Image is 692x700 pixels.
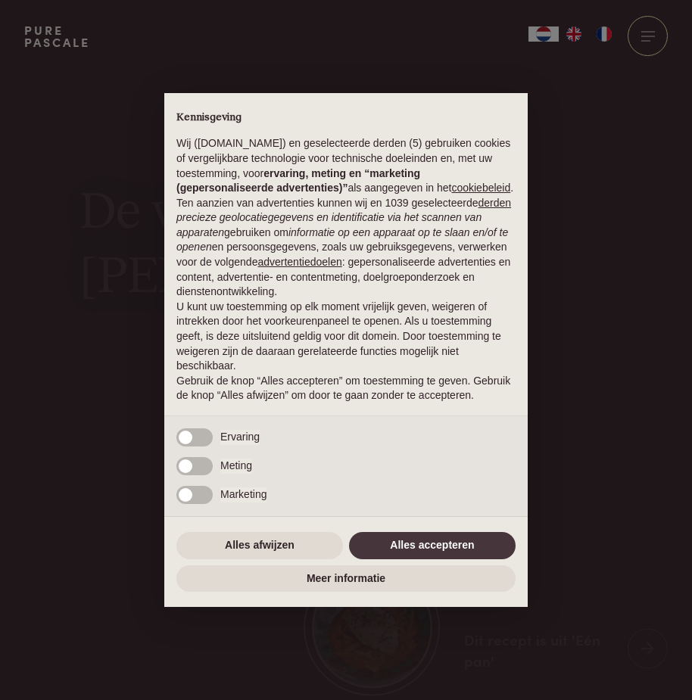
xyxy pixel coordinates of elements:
[176,167,420,194] strong: ervaring, meting en “marketing (gepersonaliseerde advertenties)”
[176,565,516,593] button: Meer informatie
[220,459,252,474] span: Meting
[176,136,516,195] p: Wij ([DOMAIN_NAME]) en geselecteerde derden (5) gebruiken cookies of vergelijkbare technologie vo...
[451,182,510,194] a: cookiebeleid
[176,196,516,300] p: Ten aanzien van advertenties kunnen wij en 1039 geselecteerde gebruiken om en persoonsgegevens, z...
[220,430,260,445] span: Ervaring
[176,374,516,403] p: Gebruik de knop “Alles accepteren” om toestemming te geven. Gebruik de knop “Alles afwijzen” om d...
[176,211,482,238] em: precieze geolocatiegegevens en identificatie via het scannen van apparaten
[176,532,343,559] button: Alles afwijzen
[220,487,267,502] span: Marketing
[176,111,516,125] h2: Kennisgeving
[478,196,512,211] button: derden
[257,255,341,270] button: advertentiedoelen
[176,226,508,254] em: informatie op een apparaat op te slaan en/of te openen
[349,532,516,559] button: Alles accepteren
[176,300,516,374] p: U kunt uw toestemming op elk moment vrijelijk geven, weigeren of intrekken door het voorkeurenpan...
